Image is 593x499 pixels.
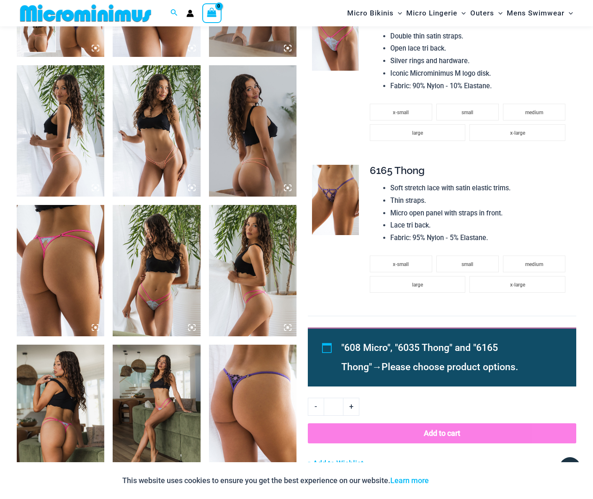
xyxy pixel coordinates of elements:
a: - [308,398,324,415]
img: Savour Cotton Candy 6035 Thong [113,345,200,476]
a: Micro LingerieMenu ToggleMenu Toggle [404,3,468,24]
a: + [343,398,359,415]
nav: Site Navigation [344,1,576,25]
a: OutersMenu ToggleMenu Toggle [468,3,505,24]
li: → [341,338,557,377]
img: Sip Bellini 608 Micro Thong [17,65,104,197]
span: Menu Toggle [394,3,402,24]
span: x-large [510,130,525,136]
span: 6165 Thong [370,164,425,177]
li: small [436,256,499,272]
span: x-large [510,282,525,288]
img: Sip Bellini 608 Micro Thong [209,65,296,197]
p: This website uses cookies to ensure you get the best experience on our website. [122,474,429,487]
img: Savour Cotton Candy 6035 Thong [113,205,200,336]
button: Accept [435,471,471,491]
img: MM SHOP LOGO FLAT [17,4,155,23]
span: small [462,110,473,115]
li: Iconic Microminimus M logo disk. [390,67,570,80]
img: Savour Cotton Candy 6035 Thong [209,205,296,336]
img: Slay Lavender Martini 6165 Thong [312,165,359,235]
li: small [436,104,499,120]
li: large [370,276,465,293]
span: small [462,261,473,267]
span: Mens Swimwear [507,3,565,24]
span: large [412,130,423,136]
li: Fabric: 90% Nylon - 10% Elastane. [390,80,570,92]
a: Learn more [390,476,429,485]
li: x-small [370,256,432,272]
span: large [412,282,423,288]
span: Menu Toggle [494,3,503,24]
li: Micro open panel with straps in front. [390,207,570,220]
a: Add to Wishlist [308,457,364,470]
li: Open lace tri back. [390,42,570,55]
li: x-large [469,276,565,293]
img: Slay Lavender Martini 6165 Thong [209,345,296,476]
li: medium [503,256,565,272]
li: Thin straps. [390,194,570,207]
li: Soft stretch lace with satin elastic trims. [390,182,570,194]
li: Fabric: 95% Nylon - 5% Elastane. [390,232,570,244]
li: medium [503,104,565,120]
li: x-large [469,124,565,141]
img: Savour Cotton Candy 6035 Thong [312,0,359,71]
span: Menu Toggle [457,3,466,24]
img: Savour Cotton Candy 6035 Thong [17,345,104,476]
li: x-small [370,104,432,120]
span: Add to Wishlist [313,459,364,468]
span: Micro Bikinis [347,3,394,24]
span: medium [525,110,543,115]
li: Silver rings and hardware. [390,55,570,67]
span: Micro Lingerie [406,3,457,24]
span: Menu Toggle [565,3,573,24]
a: View Shopping Cart, empty [202,3,222,23]
span: medium [525,261,543,267]
img: Sip Bellini 608 Micro Thong [113,65,200,197]
span: Outers [470,3,494,24]
li: Double thin satin straps. [390,30,570,43]
span: "608 Micro", "6035 Thong" and "6165 Thong" [341,342,498,373]
li: Lace tri back. [390,219,570,232]
span: x-small [393,110,409,115]
a: Mens SwimwearMenu ToggleMenu Toggle [505,3,575,24]
button: Add to cart [308,423,576,443]
span: x-small [393,261,409,267]
a: Micro BikinisMenu ToggleMenu Toggle [345,3,404,24]
a: Search icon link [170,8,178,18]
span: Please choose product options. [382,361,518,373]
li: large [370,124,465,141]
a: Account icon link [186,10,194,17]
input: Product quantity [324,398,343,415]
img: Savour Cotton Candy 6035 Thong [17,205,104,336]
